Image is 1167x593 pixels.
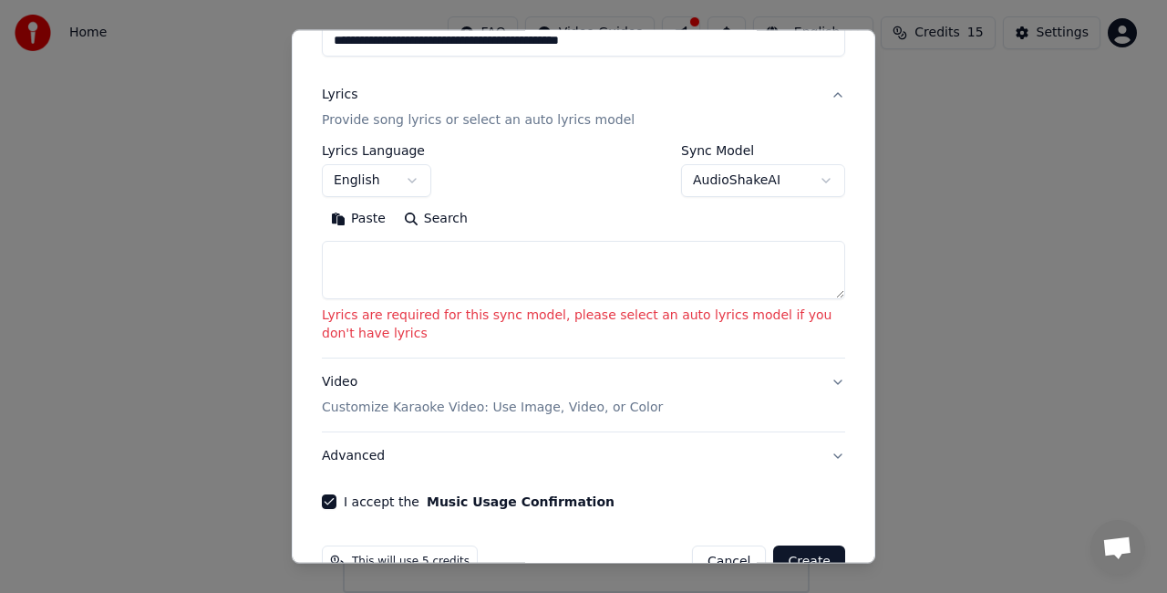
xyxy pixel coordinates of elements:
button: LyricsProvide song lyrics or select an auto lyrics model [322,72,845,145]
button: Cancel [692,546,766,578]
p: Customize Karaoke Video: Use Image, Video, or Color [322,399,663,417]
div: Lyrics [322,87,357,105]
label: I accept the [344,495,614,508]
label: Sync Model [681,144,845,157]
p: Provide song lyrics or select an auto lyrics model [322,111,635,130]
p: Lyrics are required for this sync model, please select an auto lyrics model if you don't have lyrics [322,307,845,343]
button: VideoCustomize Karaoke Video: Use Image, Video, or Color [322,359,845,432]
div: LyricsProvide song lyrics or select an auto lyrics model [322,144,845,358]
button: Create [773,546,845,578]
label: Lyrics Language [322,144,431,157]
button: Advanced [322,432,845,480]
span: This will use 5 credits [352,555,470,569]
div: Video [322,373,663,417]
button: I accept the [427,495,614,508]
button: Paste [322,204,395,234]
button: Search [395,204,477,234]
